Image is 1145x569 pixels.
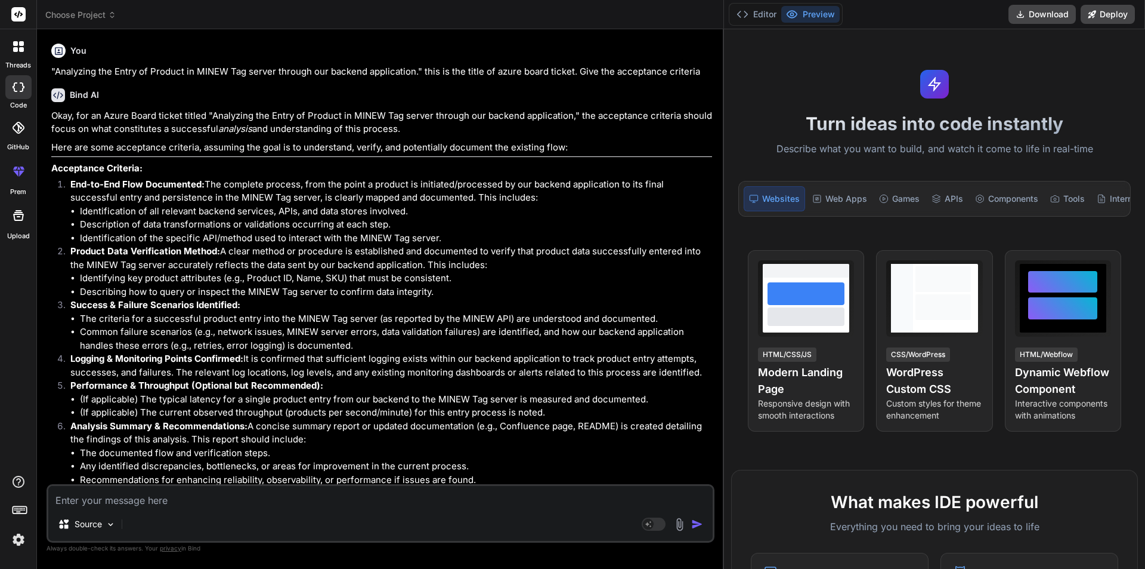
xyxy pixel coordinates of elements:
div: Games [874,186,924,211]
img: settings [8,530,29,550]
em: analysis [218,123,252,134]
li: Recommendations for enhancing reliability, observability, or performance if issues are found. [80,473,712,487]
div: HTML/CSS/JS [758,347,816,362]
div: Tools [1045,186,1090,211]
span: privacy [160,545,181,552]
strong: Analysis Summary & Recommendations: [70,420,247,432]
p: A clear method or procedure is established and documented to verify that product data successfull... [70,245,712,272]
label: code [10,100,27,110]
strong: Performance & Throughput (Optional but Recommended): [70,380,323,391]
strong: Product Data Verification Method: [70,245,220,257]
h6: Bind AI [70,89,99,101]
p: Source [75,518,102,530]
h2: What makes IDE powerful [751,490,1118,515]
p: It is confirmed that sufficient logging exists within our backend application to track product en... [70,352,712,379]
img: attachment [673,518,686,531]
h4: WordPress Custom CSS [886,364,982,398]
label: GitHub [7,142,29,152]
button: Editor [732,6,781,23]
p: Responsive design with smooth interactions [758,398,854,422]
strong: Success & Failure Scenarios Identified: [70,299,240,310]
li: Identification of all relevant backend services, APIs, and data stores involved. [80,205,712,219]
li: The documented flow and verification steps. [80,447,712,460]
div: Websites [744,186,805,211]
h6: You [70,45,86,57]
div: Web Apps [807,186,872,211]
h4: Modern Landing Page [758,364,854,398]
li: Identification of the specific API/method used to interact with the MINEW Tag server. [80,232,712,245]
li: Identifying key product attributes (e.g., Product ID, Name, SKU) that must be consistent. [80,272,712,285]
div: HTML/Webflow [1015,347,1078,362]
strong: Acceptance Criteria: [51,162,143,174]
li: Any identified discrepancies, bottlenecks, or areas for improvement in the current process. [80,460,712,473]
img: icon [691,518,703,530]
span: Choose Project [45,9,116,21]
label: prem [10,187,26,197]
label: Upload [7,231,30,241]
p: Everything you need to bring your ideas to life [751,519,1118,534]
li: Common failure scenarios (e.g., network issues, MINEW server errors, data validation failures) ar... [80,325,712,352]
p: A concise summary report or updated documentation (e.g., Confluence page, README) is created deta... [70,420,712,447]
p: Custom styles for theme enhancement [886,398,982,422]
button: Preview [781,6,840,23]
p: "Analyzing the Entry of Product in MINEW Tag server through our backend application." this is the... [51,65,712,79]
li: The criteria for a successful product entry into the MINEW Tag server (as reported by the MINEW A... [80,312,712,326]
h4: Dynamic Webflow Component [1015,364,1111,398]
p: The complete process, from the point a product is initiated/processed by our backend application ... [70,178,712,205]
li: (If applicable) The current observed throughput (products per second/minute) for this entry proce... [80,406,712,420]
li: (If applicable) The typical latency for a single product entry from our backend to the MINEW Tag ... [80,393,712,407]
button: Deploy [1081,5,1135,24]
div: CSS/WordPress [886,347,950,362]
button: Download [1008,5,1076,24]
p: Always double-check its answers. Your in Bind [47,543,714,554]
label: threads [5,60,31,70]
img: Pick Models [106,519,116,530]
li: Describing how to query or inspect the MINEW Tag server to confirm data integrity. [80,285,712,299]
p: Okay, for an Azure Board ticket titled "Analyzing the Entry of Product in MINEW Tag server throug... [51,109,712,136]
li: Description of data transformations or validations occurring at each step. [80,218,712,232]
p: Describe what you want to build, and watch it come to life in real-time [731,142,1138,157]
div: Components [970,186,1043,211]
strong: End-to-End Flow Documented: [70,179,205,190]
p: Interactive components with animations [1015,398,1111,422]
h1: Turn ideas into code instantly [731,113,1138,134]
strong: Logging & Monitoring Points Confirmed: [70,353,243,364]
p: Here are some acceptance criteria, assuming the goal is to understand, verify, and potentially do... [51,141,712,155]
div: APIs [927,186,968,211]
